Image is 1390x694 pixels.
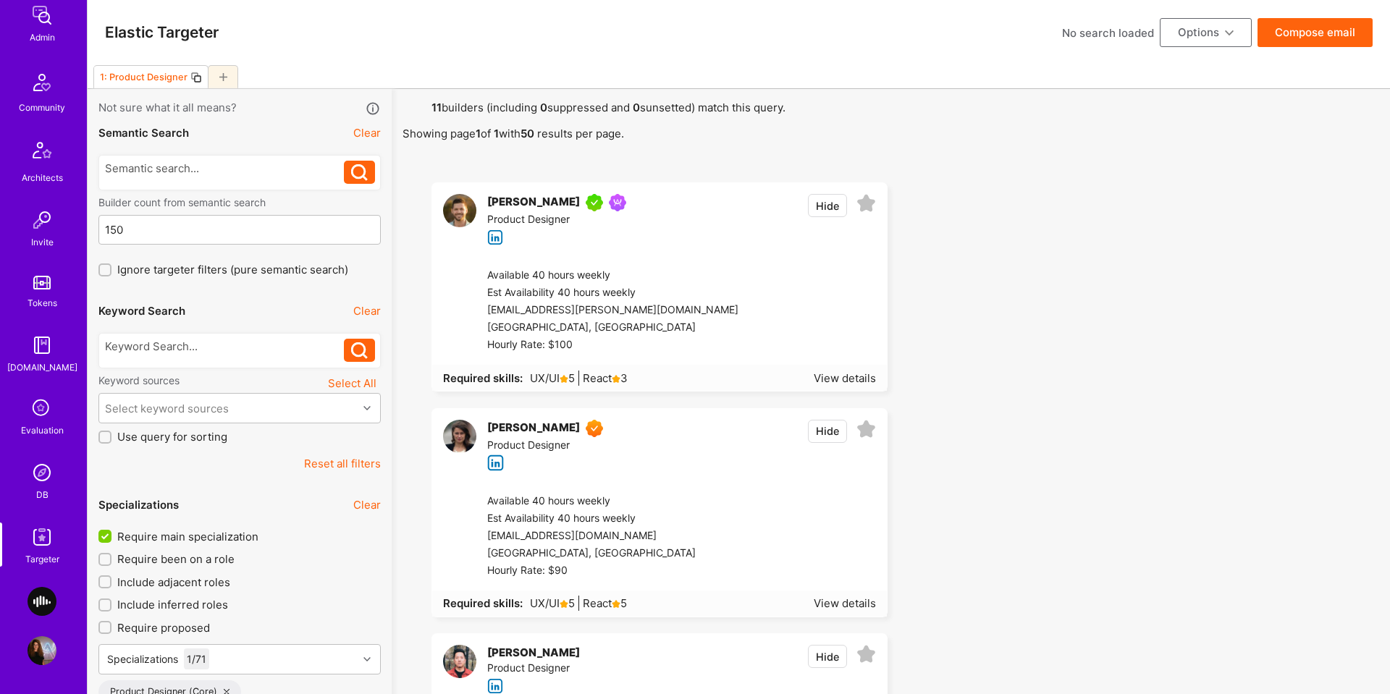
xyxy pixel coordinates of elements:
i: icon Star [560,375,568,384]
div: Product Designer [487,437,609,454]
img: A.Teamer in Residence [586,194,603,211]
div: Evaluation [21,423,64,438]
i: icon EmptyStar [856,645,876,664]
div: No search loaded [1062,25,1154,41]
span: Use query for sorting [117,429,227,444]
div: Admin [30,30,55,45]
strong: Required skills: [443,596,523,610]
div: [EMAIL_ADDRESS][PERSON_NAME][DOMAIN_NAME] [487,302,738,319]
div: Product Designer [487,211,632,229]
i: icon linkedIn [487,454,504,471]
div: [PERSON_NAME] [487,194,580,211]
div: Hourly Rate: $100 [487,337,738,354]
button: Hide [808,194,847,217]
button: Options [1160,18,1252,47]
h3: Elastic Targeter [105,23,219,41]
img: User Avatar [443,420,476,453]
img: User Avatar [28,636,56,665]
div: Targeter [25,551,59,567]
strong: 0 [540,101,547,114]
div: [GEOGRAPHIC_DATA], [GEOGRAPHIC_DATA] [487,319,738,337]
img: Been on Mission [609,194,626,211]
img: Exceptional A.Teamer [586,420,603,437]
div: Select keyword sources [105,401,229,416]
span: Require been on a role [117,551,235,567]
a: User Avatar [443,420,476,471]
div: Architects [22,170,63,185]
span: Ignore targeter filters (pure semantic search) [117,262,348,277]
div: Product Designer [487,660,586,677]
a: User Avatar [443,645,476,694]
a: User Avatar [24,636,60,665]
div: [PERSON_NAME] [487,420,580,437]
a: AI Trader: AI Trading Platform [24,587,60,616]
div: View details [814,371,876,386]
i: icon SelectionTeam [28,395,56,423]
i: icon Star [612,375,620,384]
div: Keyword Search [98,303,185,318]
i: icon EmptyStar [856,194,876,213]
img: User Avatar [443,194,476,227]
span: Require main specialization [117,529,258,544]
button: Clear [353,497,381,512]
div: [PERSON_NAME] [487,645,580,660]
div: Est Availability 40 hours weekly [487,510,696,528]
button: Reset all filters [304,456,381,471]
div: 1: Product Designer [100,72,188,82]
strong: 50 [521,127,534,140]
strong: 1 [494,127,499,140]
p: Showing page of with results per page. [403,126,1379,141]
i: icon Star [612,600,620,609]
i: icon Chevron [363,656,371,663]
span: React 5 [578,596,627,611]
button: Hide [808,420,847,443]
img: Invite [28,206,56,234]
i: icon Search [351,342,368,359]
img: Architects [25,135,59,170]
img: Admin Search [28,458,56,487]
i: icon Search [351,164,368,181]
div: Est Availability 40 hours weekly [487,284,738,302]
span: UX/UI 5 [526,596,575,611]
div: Semantic Search [98,125,189,140]
i: icon Plus [219,73,227,81]
img: Skill Targeter [28,522,56,551]
button: Clear [353,303,381,318]
span: Include adjacent roles [117,575,230,590]
img: AI Trader: AI Trading Platform [28,587,56,616]
button: Select All [324,373,381,393]
div: [EMAIL_ADDRESS][DOMAIN_NAME] [487,528,696,545]
div: DB [36,487,49,502]
i: icon EmptyStar [856,420,876,439]
span: UX/UI 5 [526,371,575,386]
img: tokens [33,276,51,289]
span: React 3 [578,371,628,386]
strong: 1 [476,127,481,140]
i: icon Copy [190,72,202,83]
label: Builder count from semantic search [98,195,381,209]
div: View details [814,596,876,611]
strong: 0 [633,101,640,114]
span: Include inferred roles [117,597,228,612]
img: guide book [28,331,56,360]
span: Not sure what it all means? [98,100,237,117]
img: admin teamwork [28,1,56,30]
strong: Required skills: [443,371,523,385]
button: Hide [808,645,847,668]
div: Specializations [98,497,179,512]
div: [DOMAIN_NAME] [7,360,77,375]
img: User Avatar [443,645,476,678]
div: Specializations [107,651,178,667]
strong: 11 [431,101,442,114]
a: User Avatar [443,194,476,245]
i: icon Chevron [363,405,371,412]
div: Community [19,100,65,115]
i: icon ArrowDownBlack [1225,29,1234,38]
i: icon linkedIn [487,229,504,246]
i: icon Info [365,101,382,117]
span: Require proposed [117,620,210,635]
div: Hourly Rate: $90 [487,562,696,580]
div: Available 40 hours weekly [487,267,738,284]
div: Tokens [28,295,57,310]
button: Clear [353,125,381,140]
